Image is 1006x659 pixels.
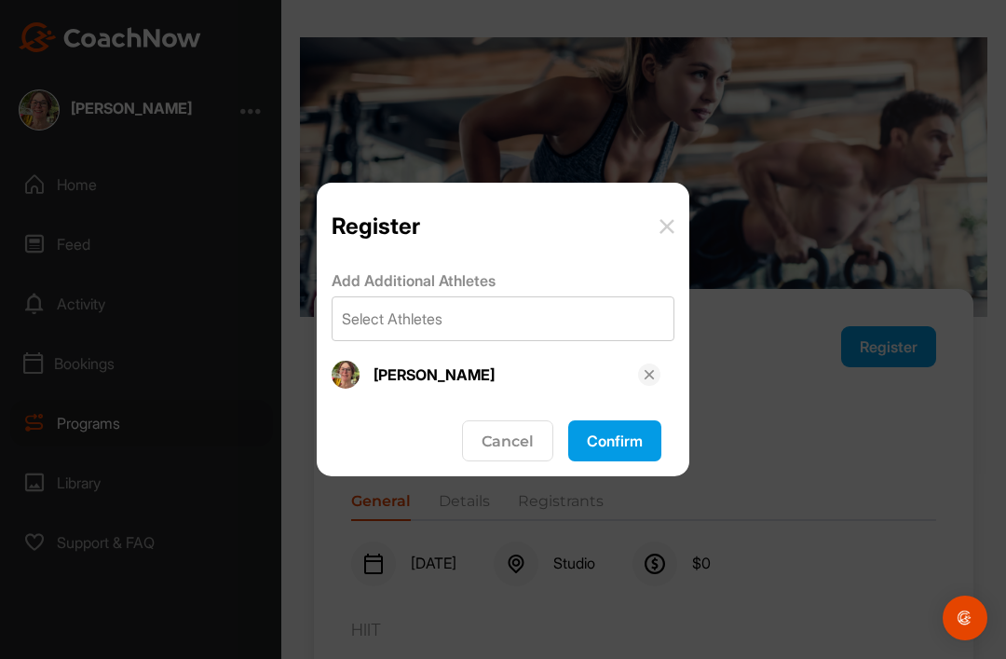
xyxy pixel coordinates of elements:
p: Register [332,213,420,240]
img: Profile picture [332,361,360,389]
span: Add Additional Athletes [332,271,496,291]
button: Confirm [568,420,661,461]
div: Select Athletes [342,308,442,330]
img: svg+xml;base64,PHN2ZyB3aWR0aD0iMTYiIGhlaWdodD0iMTYiIHZpZXdCb3g9IjAgMCAxNiAxNiIgZmlsbD0ibm9uZSIgeG... [642,367,657,382]
div: Open Intercom Messenger [943,596,987,640]
div: [PERSON_NAME] [374,364,638,386]
img: envelope [659,219,674,234]
button: Cancel [462,420,553,461]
